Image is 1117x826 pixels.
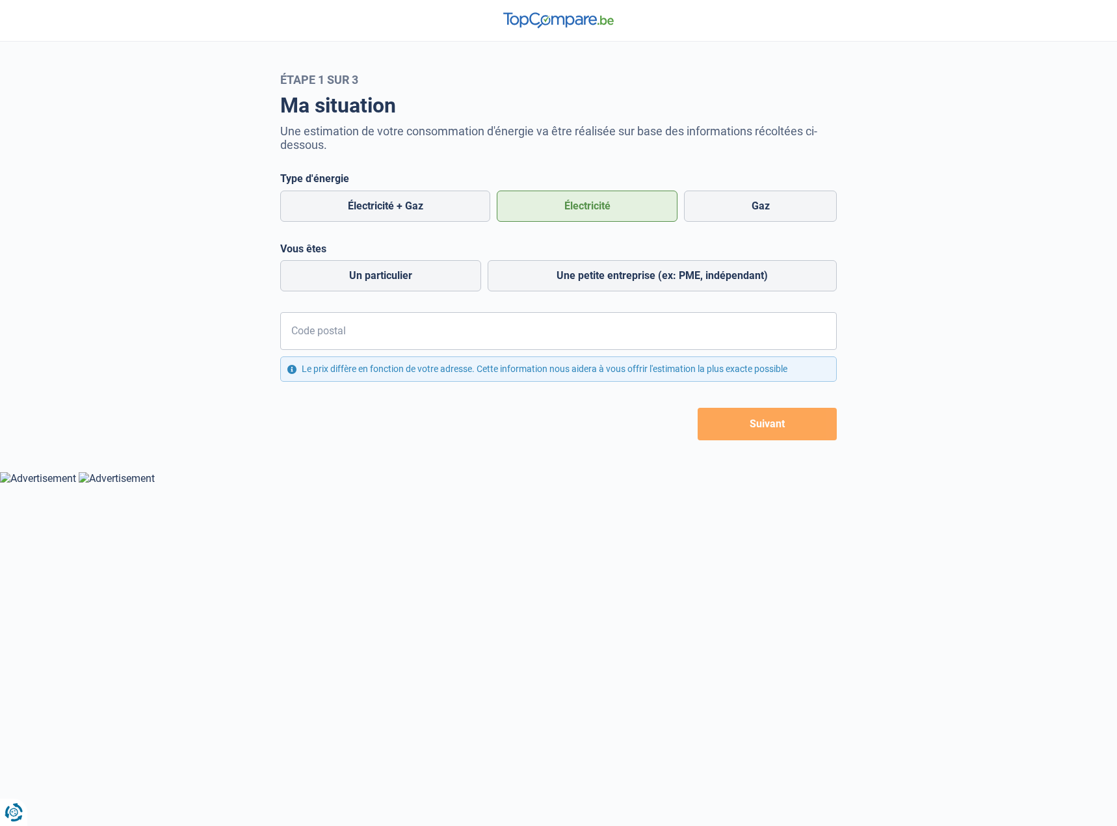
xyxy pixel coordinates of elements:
input: 1000 [280,312,837,350]
div: Étape 1 sur 3 [280,73,837,87]
legend: Type d'énergie [280,172,837,185]
label: Gaz [684,191,837,222]
button: Suivant [698,408,837,440]
label: Électricité + Gaz [280,191,490,222]
legend: Vous êtes [280,243,837,255]
label: Électricité [497,191,677,222]
p: Une estimation de votre consommation d'énergie va être réalisée sur base des informations récolté... [280,124,837,152]
div: Le prix diffère en fonction de votre adresse. Cette information nous aidera à vous offrir l'estim... [280,356,837,382]
h1: Ma situation [280,93,837,118]
label: Une petite entreprise (ex: PME, indépendant) [488,260,837,291]
img: Advertisement [79,472,155,485]
label: Un particulier [280,260,481,291]
img: TopCompare.be [503,12,614,28]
